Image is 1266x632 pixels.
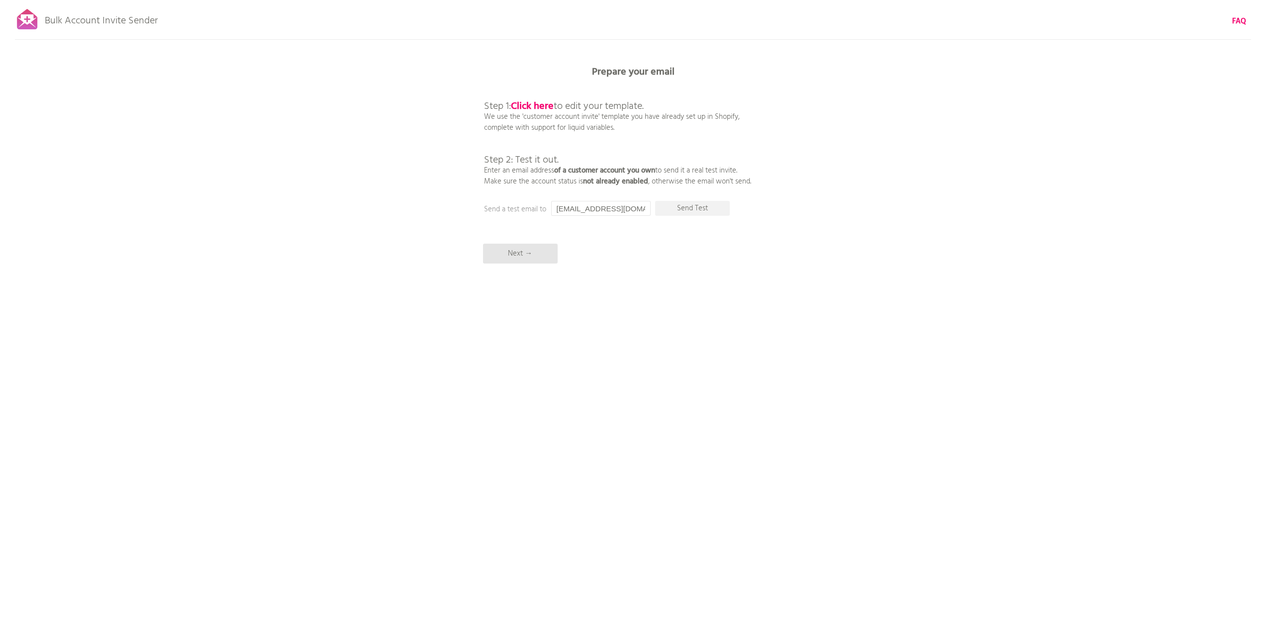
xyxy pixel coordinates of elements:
[484,80,751,187] p: We use the 'customer account invite' template you have already set up in Shopify, complete with s...
[1232,15,1246,27] b: FAQ
[483,244,558,264] p: Next →
[45,6,158,31] p: Bulk Account Invite Sender
[484,204,683,215] p: Send a test email to
[592,64,675,80] b: Prepare your email
[583,176,648,187] b: not already enabled
[484,98,644,114] span: Step 1: to edit your template.
[655,201,730,216] p: Send Test
[1232,16,1246,27] a: FAQ
[511,98,554,114] a: Click here
[484,152,559,168] span: Step 2: Test it out.
[554,165,655,177] b: of a customer account you own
